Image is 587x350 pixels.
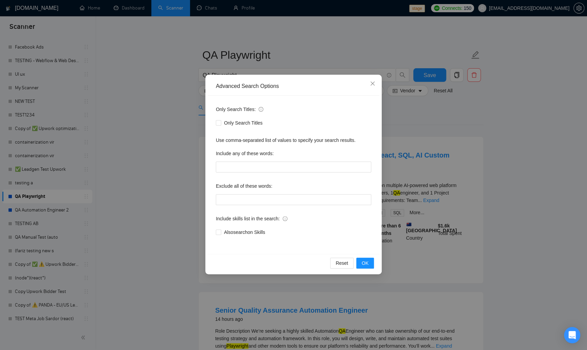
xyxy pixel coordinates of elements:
div: Open Intercom Messenger [564,327,580,343]
div: Use comma-separated list of values to specify your search results. [216,136,371,144]
span: close [370,81,375,86]
span: Also search on Skills [221,228,268,236]
span: Reset [336,259,348,267]
label: Include any of these words: [216,148,273,159]
span: Only Search Titles [221,119,265,127]
button: Close [363,75,382,93]
button: OK [356,258,374,269]
label: Exclude all of these words: [216,181,272,191]
button: Reset [330,258,354,269]
div: Advanced Search Options [216,82,371,90]
span: Only Search Titles: [216,106,263,113]
span: info-circle [283,216,287,221]
span: Include skills list in the search: [216,215,287,222]
span: info-circle [259,107,263,112]
span: OK [362,259,368,267]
